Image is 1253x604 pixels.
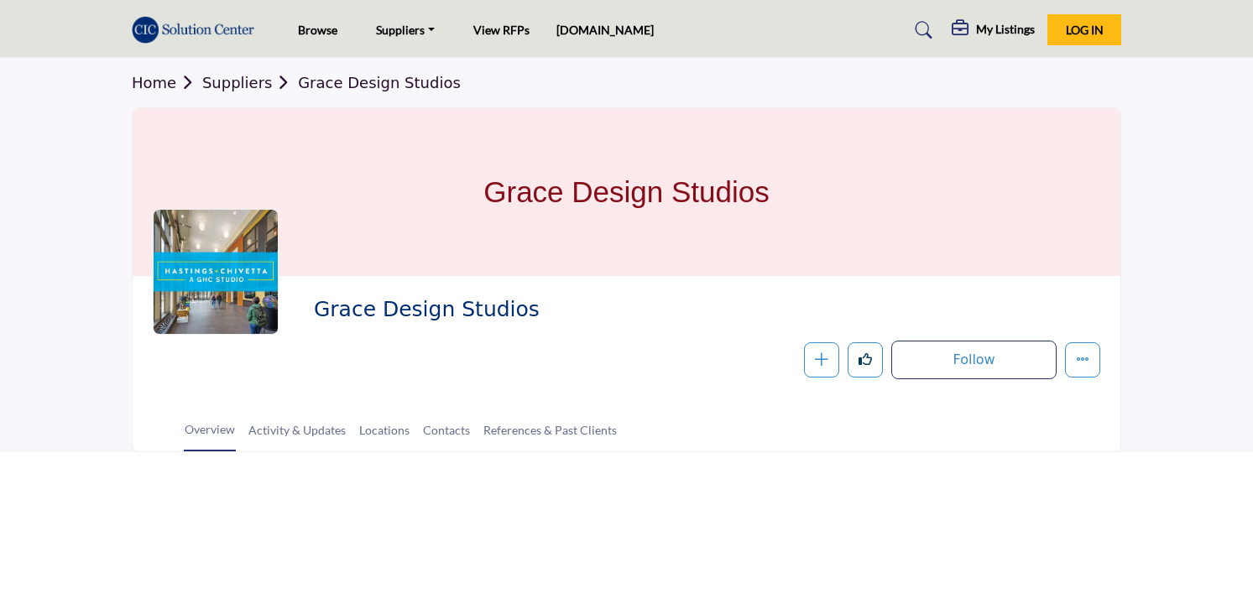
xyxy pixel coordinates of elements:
[248,421,347,450] a: Activity & Updates
[952,20,1035,40] div: My Listings
[556,23,654,37] a: [DOMAIN_NAME]
[184,420,236,451] a: Overview
[483,108,769,276] h1: Grace Design Studios
[891,341,1057,379] button: Follow
[314,296,771,324] span: Grace Design Studios
[364,18,446,42] a: Suppliers
[132,74,202,91] a: Home
[132,16,263,44] img: site Logo
[298,74,461,91] a: Grace Design Studios
[358,421,410,450] a: Locations
[976,22,1035,37] h5: My Listings
[298,23,337,37] a: Browse
[473,23,530,37] a: View RFPs
[483,421,618,450] a: References & Past Clients
[202,74,298,91] a: Suppliers
[422,421,471,450] a: Contacts
[1047,14,1121,45] button: Log In
[899,17,943,44] a: Search
[1066,23,1104,37] span: Log In
[1065,342,1100,377] button: More details
[848,342,883,377] button: Like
